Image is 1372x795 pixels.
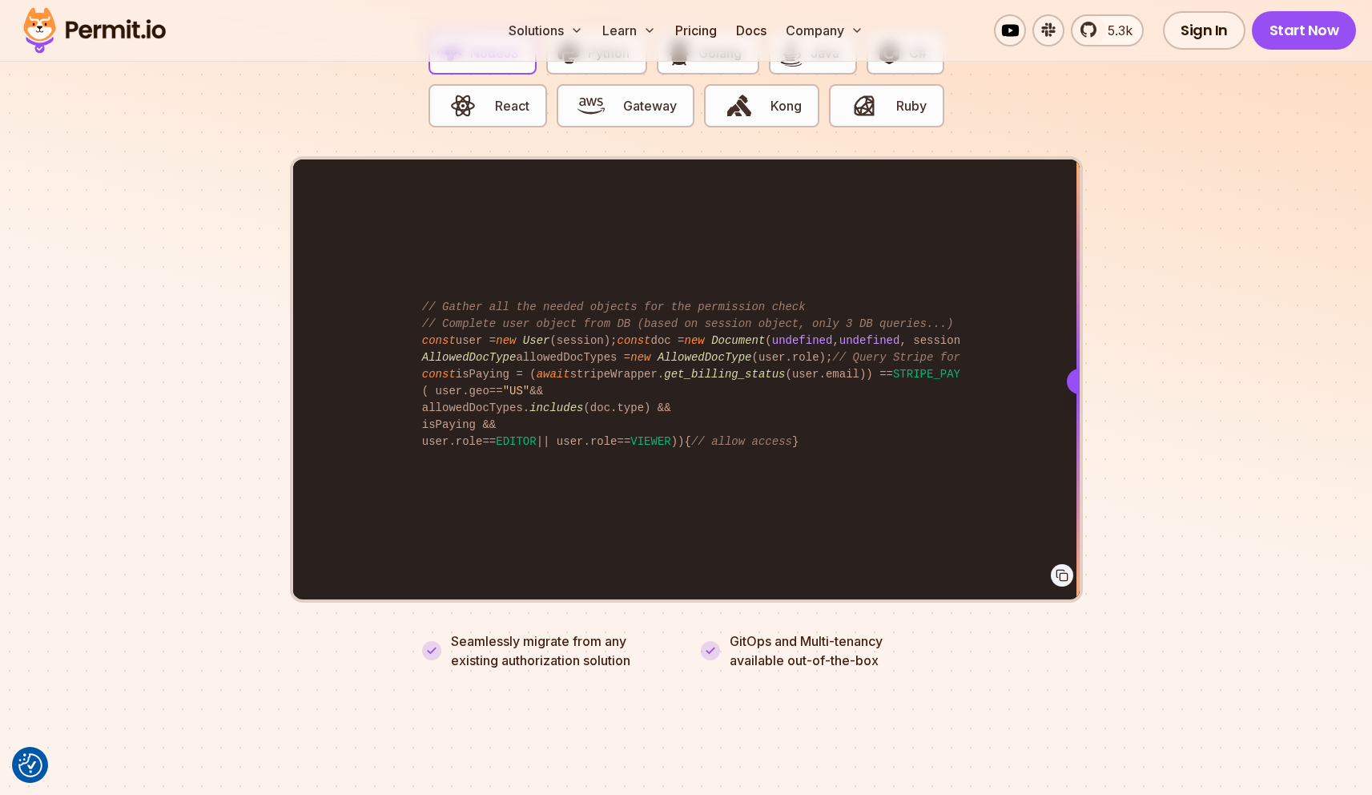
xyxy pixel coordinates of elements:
img: Ruby [851,92,878,119]
p: Seamlessly migrate from any existing authorization solution [451,632,672,670]
span: undefined [772,334,833,347]
span: get_billing_status [664,368,785,381]
span: new [685,334,705,347]
span: User [523,334,550,347]
span: role [456,435,483,448]
span: 5.3k [1098,21,1133,40]
span: includes [529,402,583,414]
span: EDITOR [496,435,536,448]
span: // allow access [691,435,792,448]
span: new [630,351,650,364]
span: undefined [839,334,900,347]
span: geo [469,385,489,397]
img: Permit logo [16,3,173,58]
img: React [449,92,477,119]
span: role [792,351,819,364]
button: Consent Preferences [18,753,42,777]
span: const [617,334,650,347]
span: AllowedDocType [658,351,752,364]
a: Start Now [1252,11,1357,50]
span: React [495,96,529,115]
span: Kong [770,96,802,115]
span: Ruby [896,96,927,115]
span: new [496,334,516,347]
button: Company [779,14,870,46]
span: const [422,334,456,347]
span: VIEWER [630,435,670,448]
a: Docs [730,14,773,46]
span: role [590,435,618,448]
span: Document [711,334,765,347]
span: // Query Stripe for live data (hope it's not too slow) [832,351,1196,364]
span: const [422,368,456,381]
code: user = (session); doc = ( , , session. ); allowedDocTypes = (user. ); isPaying = ( stripeWrapper.... [411,286,961,463]
button: Learn [596,14,662,46]
img: Revisit consent button [18,753,42,777]
span: // Gather all the needed objects for the permission check [422,301,806,313]
img: Gateway [577,92,605,119]
a: Pricing [669,14,723,46]
img: Kong [726,92,753,119]
p: GitOps and Multi-tenancy available out-of-the-box [730,632,883,670]
span: // Complete user object from DB (based on session object, only 3 DB queries...) [422,317,954,330]
span: "US" [503,385,530,397]
span: type [617,402,644,414]
span: Gateway [623,96,677,115]
span: await [537,368,570,381]
span: email [826,368,859,381]
button: Solutions [502,14,589,46]
a: 5.3k [1071,14,1144,46]
span: STRIPE_PAYING [893,368,980,381]
a: Sign In [1163,11,1245,50]
span: AllowedDocType [422,351,517,364]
